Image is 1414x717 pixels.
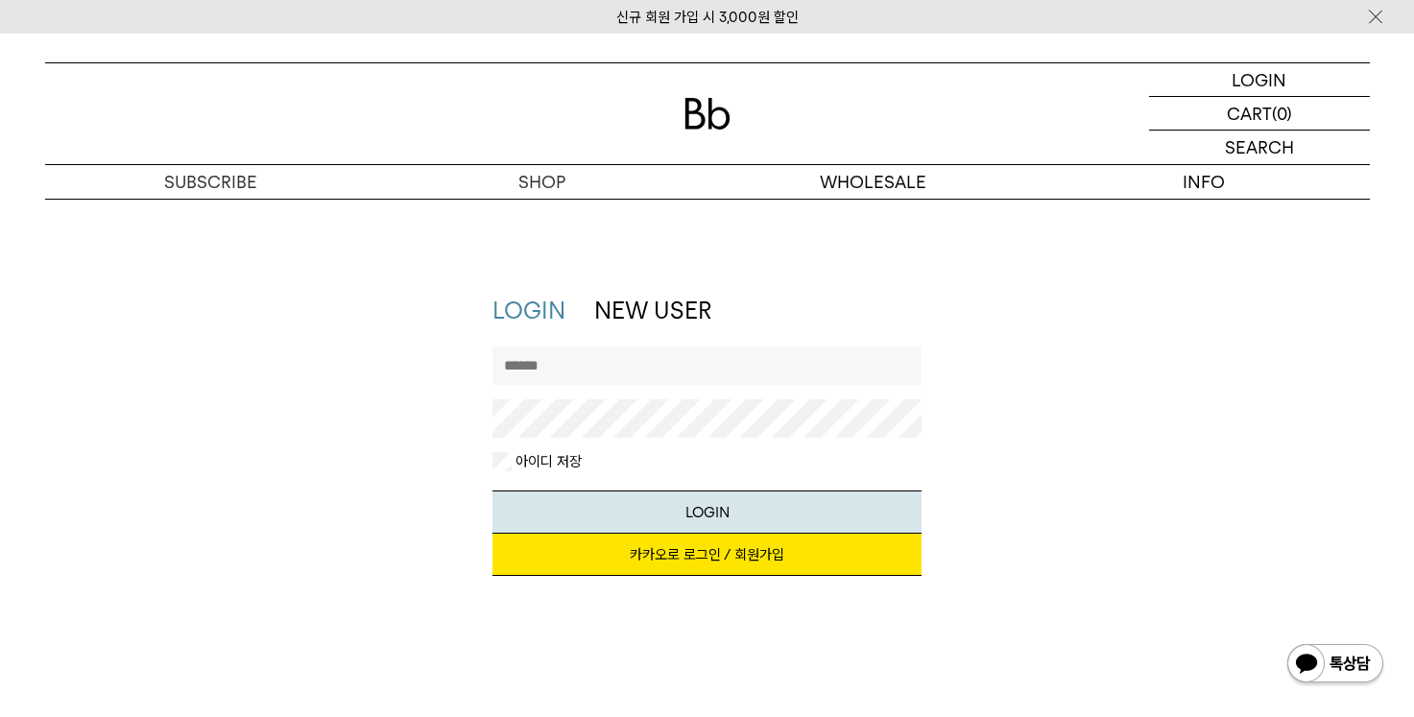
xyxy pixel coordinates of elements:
[492,297,565,324] a: LOGIN
[45,165,376,199] a: SUBSCRIBE
[1227,97,1272,130] p: CART
[1149,97,1370,131] a: CART (0)
[1272,97,1292,130] p: (0)
[492,534,922,576] a: 카카오로 로그인 / 회원가입
[616,9,799,26] a: 신규 회원 가입 시 3,000원 할인
[1225,131,1294,164] p: SEARCH
[1232,63,1286,96] p: LOGIN
[707,165,1039,199] p: WHOLESALE
[594,297,711,324] a: NEW USER
[684,98,731,130] img: 로고
[492,490,922,534] button: LOGIN
[1039,165,1370,199] p: INFO
[512,452,582,471] label: 아이디 저장
[1149,63,1370,97] a: LOGIN
[376,165,707,199] a: SHOP
[1285,642,1385,688] img: 카카오톡 채널 1:1 채팅 버튼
